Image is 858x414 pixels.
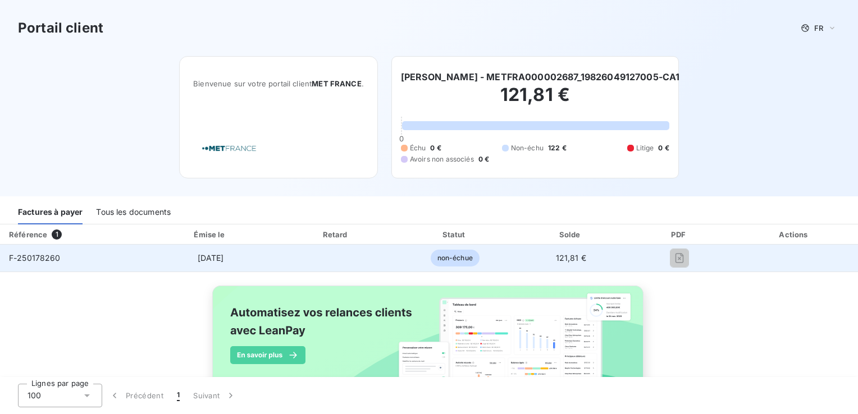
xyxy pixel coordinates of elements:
[556,253,586,263] span: 121,81 €
[52,229,62,240] span: 1
[431,250,480,266] span: non-échue
[410,143,426,153] span: Échu
[478,154,489,164] span: 0 €
[193,79,364,88] span: Bienvenue sur votre portail client .
[102,384,170,407] button: Précédent
[401,84,669,117] h2: 121,81 €
[636,143,654,153] span: Litige
[9,253,61,263] span: F-250178260
[516,229,626,240] div: Solde
[177,390,180,401] span: 1
[279,229,394,240] div: Retard
[18,201,83,224] div: Factures à payer
[170,384,186,407] button: 1
[410,154,474,164] span: Avoirs non associés
[18,18,103,38] h3: Portail client
[814,24,823,33] span: FR
[430,143,441,153] span: 0 €
[193,132,265,164] img: Company logo
[548,143,567,153] span: 122 €
[28,390,41,401] span: 100
[198,253,224,263] span: [DATE]
[658,143,669,153] span: 0 €
[312,79,362,88] span: MET FRANCE
[733,229,856,240] div: Actions
[511,143,544,153] span: Non-échu
[186,384,243,407] button: Suivant
[631,229,729,240] div: PDF
[9,230,47,239] div: Référence
[399,229,512,240] div: Statut
[399,134,404,143] span: 0
[96,201,171,224] div: Tous les documents
[147,229,273,240] div: Émise le
[401,70,680,84] h6: [PERSON_NAME] - METFRA000002687_19826049127005-CA1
